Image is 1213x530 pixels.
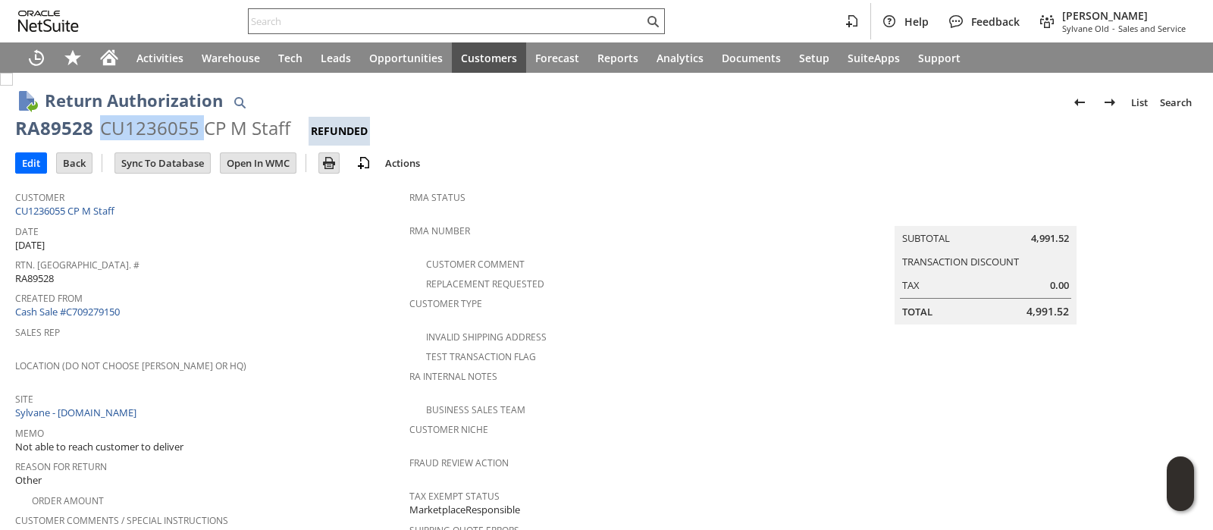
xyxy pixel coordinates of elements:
[904,14,929,29] span: Help
[15,460,107,473] a: Reason For Return
[409,224,470,237] a: RMA Number
[379,156,426,170] a: Actions
[409,423,488,436] a: Customer Niche
[1154,90,1198,114] a: Search
[15,393,33,406] a: Site
[15,305,120,318] a: Cash Sale #C709279150
[426,331,547,343] a: Invalid Shipping Address
[1112,23,1115,34] span: -
[535,51,579,65] span: Forecast
[799,51,829,65] span: Setup
[320,154,338,172] img: Print
[895,202,1077,226] caption: Summary
[713,42,790,73] a: Documents
[15,271,54,286] span: RA89528
[100,49,118,67] svg: Home
[426,258,525,271] a: Customer Comment
[526,42,588,73] a: Forecast
[202,51,260,65] span: Warehouse
[902,305,932,318] a: Total
[221,153,296,173] input: Open In WMC
[1062,23,1109,34] span: Sylvane Old
[15,406,140,419] a: Sylvane - [DOMAIN_NAME]
[15,259,139,271] a: Rtn. [GEOGRAPHIC_DATA]. #
[909,42,970,73] a: Support
[426,350,536,363] a: Test Transaction Flag
[369,51,443,65] span: Opportunities
[45,88,223,113] h1: Return Authorization
[647,42,713,73] a: Analytics
[15,473,42,488] span: Other
[790,42,838,73] a: Setup
[15,427,44,440] a: Memo
[588,42,647,73] a: Reports
[15,359,246,372] a: Location (Do Not Choose [PERSON_NAME] or HQ)
[15,238,45,252] span: [DATE]
[409,503,520,517] span: MarketplaceResponsible
[15,204,118,218] a: CU1236055 CP M Staff
[16,153,46,173] input: Edit
[1118,23,1186,34] span: Sales and Service
[902,231,950,245] a: Subtotal
[1167,485,1194,512] span: Oracle Guided Learning Widget. To move around, please hold and drag
[15,292,83,305] a: Created From
[27,49,45,67] svg: Recent Records
[409,456,509,469] a: Fraud Review Action
[193,42,269,73] a: Warehouse
[18,42,55,73] a: Recent Records
[838,42,909,73] a: SuiteApps
[722,51,781,65] span: Documents
[426,403,525,416] a: Business Sales Team
[657,51,704,65] span: Analytics
[644,12,662,30] svg: Search
[15,440,183,454] span: Not able to reach customer to deliver
[100,116,290,140] div: CU1236055 CP M Staff
[360,42,452,73] a: Opportunities
[312,42,360,73] a: Leads
[278,51,302,65] span: Tech
[91,42,127,73] a: Home
[127,42,193,73] a: Activities
[269,42,312,73] a: Tech
[230,93,249,111] img: Quick Find
[1050,278,1069,293] span: 0.00
[15,225,39,238] a: Date
[902,278,920,292] a: Tax
[32,494,104,507] a: Order Amount
[409,191,465,204] a: RMA Status
[1101,93,1119,111] img: Next
[309,117,370,146] div: Refunded
[15,191,64,204] a: Customer
[461,51,517,65] span: Customers
[971,14,1020,29] span: Feedback
[918,51,961,65] span: Support
[319,153,339,173] input: Print
[136,51,183,65] span: Activities
[426,278,544,290] a: Replacement Requested
[15,514,228,527] a: Customer Comments / Special Instructions
[848,51,900,65] span: SuiteApps
[409,297,482,310] a: Customer Type
[55,42,91,73] div: Shortcuts
[15,326,60,339] a: Sales Rep
[902,255,1019,268] a: Transaction Discount
[1027,304,1069,319] span: 4,991.52
[1125,90,1154,114] a: List
[249,12,644,30] input: Search
[1062,8,1186,23] span: [PERSON_NAME]
[1031,231,1069,246] span: 4,991.52
[597,51,638,65] span: Reports
[409,490,500,503] a: Tax Exempt Status
[409,370,497,383] a: RA Internal Notes
[57,153,92,173] input: Back
[1167,456,1194,511] iframe: Click here to launch Oracle Guided Learning Help Panel
[321,51,351,65] span: Leads
[452,42,526,73] a: Customers
[355,154,373,172] img: add-record.svg
[18,11,79,32] svg: logo
[15,116,93,140] div: RA89528
[115,153,210,173] input: Sync To Database
[64,49,82,67] svg: Shortcuts
[1070,93,1089,111] img: Previous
